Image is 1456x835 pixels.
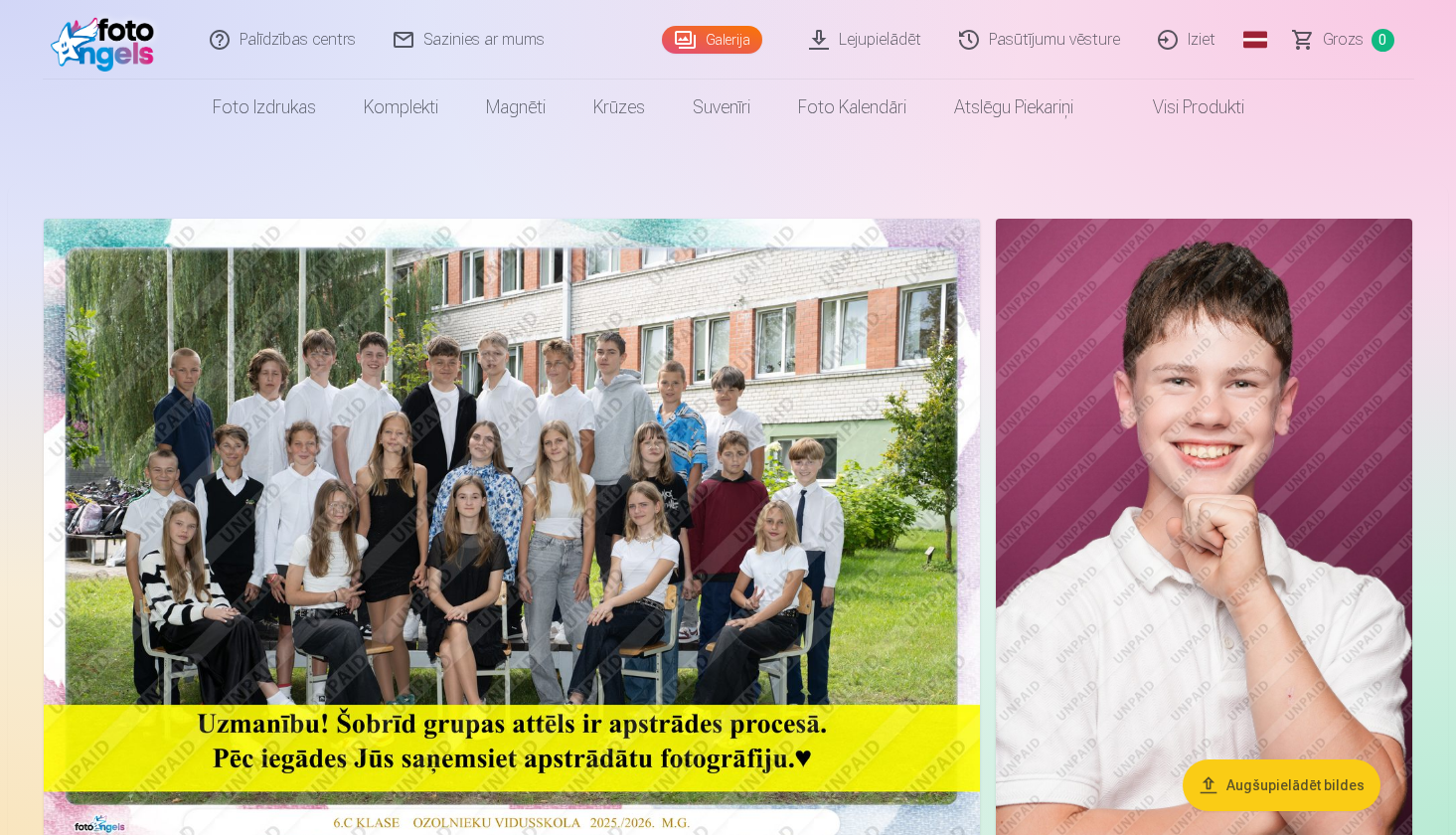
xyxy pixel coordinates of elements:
[340,80,462,135] a: Komplekti
[51,8,165,72] img: /fa1
[930,80,1097,135] a: Atslēgu piekariņi
[669,80,774,135] a: Suvenīri
[189,80,340,135] a: Foto izdrukas
[1097,80,1268,135] a: Visi produkti
[1372,29,1394,52] span: 0
[462,80,569,135] a: Magnēti
[1183,759,1380,811] button: Augšupielādēt bildes
[774,80,930,135] a: Foto kalendāri
[569,80,669,135] a: Krūzes
[1323,28,1364,52] span: Grozs
[662,26,762,54] a: Galerija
